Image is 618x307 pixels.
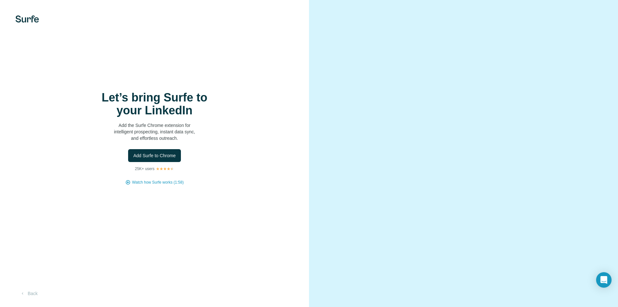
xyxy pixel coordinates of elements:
[15,288,42,299] button: Back
[156,167,174,171] img: Rating Stars
[596,272,612,288] div: Open Intercom Messenger
[132,179,183,185] button: Watch how Surfe works (1:58)
[128,149,181,162] button: Add Surfe to Chrome
[133,152,176,159] span: Add Surfe to Chrome
[15,15,39,23] img: Surfe's logo
[135,166,154,172] p: 25K+ users
[90,91,219,117] h1: Let’s bring Surfe to your LinkedIn
[90,122,219,141] p: Add the Surfe Chrome extension for intelligent prospecting, instant data sync, and effortless out...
